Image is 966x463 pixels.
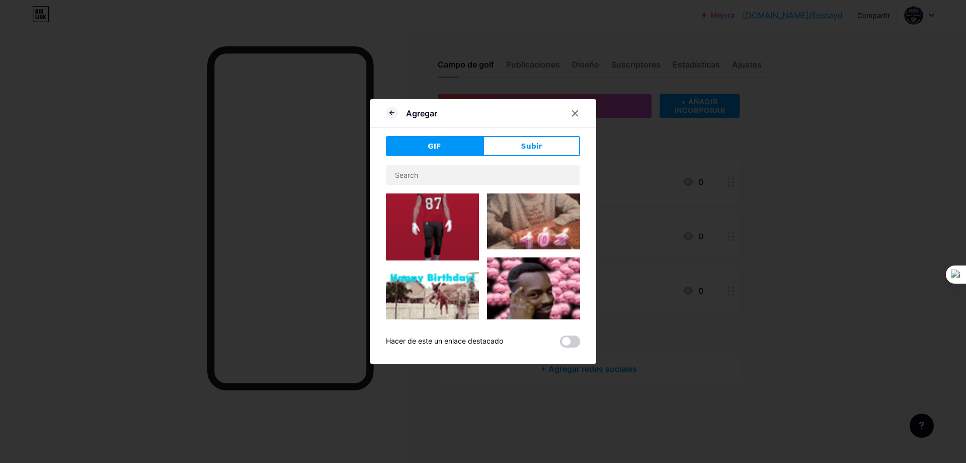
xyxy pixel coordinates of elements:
[386,337,503,345] font: Hacer de este un enlace destacado
[487,257,580,336] img: Gihpy
[386,136,483,156] button: GIF
[386,165,580,185] input: Search
[406,108,437,118] font: Agregar
[428,142,441,150] font: GIF
[521,142,542,150] font: Subir
[483,136,580,156] button: Subir
[487,164,580,249] img: Gihpy
[386,269,479,340] img: Gihpy
[386,167,479,260] img: Gihpy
